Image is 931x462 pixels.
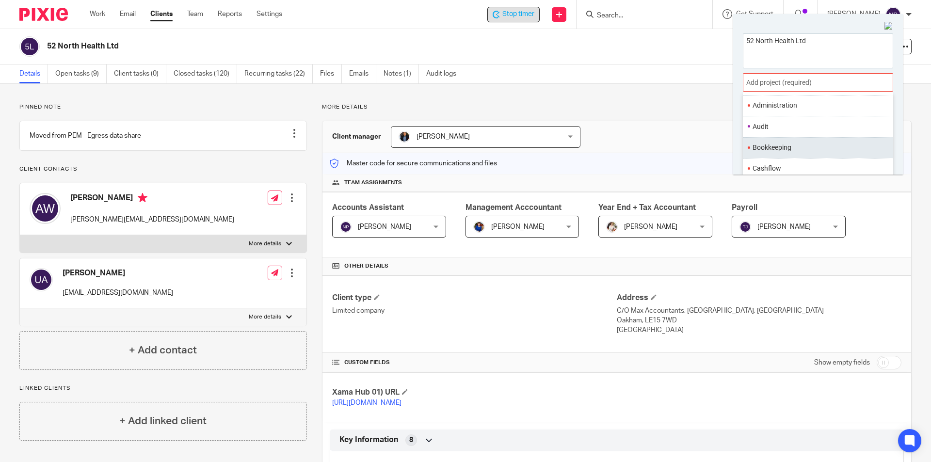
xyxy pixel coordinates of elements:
[30,193,61,224] img: svg%3E
[138,193,147,203] i: Primary
[19,64,48,83] a: Details
[55,64,107,83] a: Open tasks (9)
[332,204,404,211] span: Accounts Assistant
[249,313,281,321] p: More details
[753,143,879,153] li: Bookkeeping
[19,384,307,392] p: Linked clients
[218,9,242,19] a: Reports
[426,64,464,83] a: Audit logs
[174,64,237,83] a: Closed tasks (120)
[814,358,870,367] label: Show empty fields
[598,204,696,211] span: Year End + Tax Accountant
[332,399,401,406] a: [URL][DOMAIN_NAME]
[399,131,410,143] img: martin-hickman.jpg
[332,387,617,398] h4: Xama Hub 01) URL
[617,293,901,303] h4: Address
[617,306,901,316] p: C/O Max Accountants, [GEOGRAPHIC_DATA], [GEOGRAPHIC_DATA]
[879,120,891,133] li: Favorite
[358,223,411,230] span: [PERSON_NAME]
[332,359,617,366] h4: CUSTOM FIELDS
[119,414,207,429] h4: + Add linked client
[885,7,901,22] img: svg%3E
[339,435,398,445] span: Key Information
[114,64,166,83] a: Client tasks (0)
[753,122,879,132] li: Audit
[465,204,562,211] span: Management Acccountant
[63,288,173,298] p: [EMAIL_ADDRESS][DOMAIN_NAME]
[753,100,879,111] li: Administration
[19,36,40,57] img: svg%3E
[827,9,881,19] p: [PERSON_NAME]
[150,9,173,19] a: Clients
[617,325,901,335] p: [GEOGRAPHIC_DATA]
[743,116,893,137] ul: Audit
[332,293,617,303] h4: Client type
[129,343,197,358] h4: + Add contact
[320,64,342,83] a: Files
[349,64,376,83] a: Emails
[753,163,879,174] li: Cashflow
[344,179,402,187] span: Team assignments
[257,9,282,19] a: Settings
[617,316,901,325] p: Oakham, LE15 7WD
[187,9,203,19] a: Team
[743,137,893,158] ul: Bookkeeping
[409,435,413,445] span: 8
[739,221,751,233] img: svg%3E
[879,162,891,175] li: Favorite
[344,262,388,270] span: Other details
[736,11,773,17] span: Get Support
[884,22,893,31] img: Close
[244,64,313,83] a: Recurring tasks (22)
[70,193,234,205] h4: [PERSON_NAME]
[732,204,757,211] span: Payroll
[743,34,893,65] textarea: 52 North Health Ltd
[624,223,677,230] span: [PERSON_NAME]
[491,223,545,230] span: [PERSON_NAME]
[502,9,534,19] span: Stop timer
[90,9,105,19] a: Work
[330,159,497,168] p: Master code for secure communications and files
[473,221,485,233] img: Nicole.jpeg
[30,268,53,291] img: svg%3E
[322,103,912,111] p: More details
[63,268,173,278] h4: [PERSON_NAME]
[332,306,617,316] p: Limited company
[757,223,811,230] span: [PERSON_NAME]
[879,141,891,154] li: Favorite
[120,9,136,19] a: Email
[70,215,234,224] p: [PERSON_NAME][EMAIL_ADDRESS][DOMAIN_NAME]
[596,12,683,20] input: Search
[19,8,68,21] img: Pixie
[332,132,381,142] h3: Client manager
[19,103,307,111] p: Pinned note
[47,41,633,51] h2: 52 North Health Ltd
[249,240,281,248] p: More details
[19,165,307,173] p: Client contacts
[487,7,540,22] div: 52 North Health Ltd
[384,64,419,83] a: Notes (1)
[879,99,891,112] li: Favorite
[340,221,352,233] img: svg%3E
[743,95,893,116] ul: Administration
[606,221,618,233] img: Kayleigh%20Henson.jpeg
[743,158,893,179] ul: Cashflow
[417,133,470,140] span: [PERSON_NAME]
